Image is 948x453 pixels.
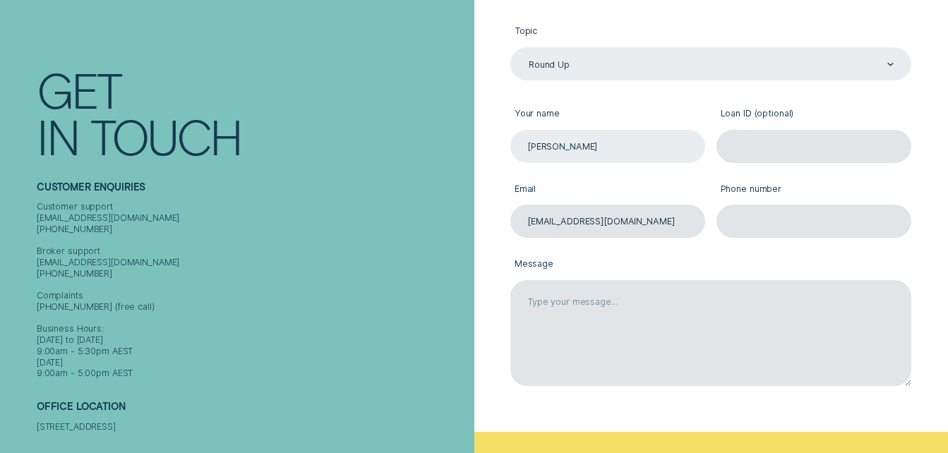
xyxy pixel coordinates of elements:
[716,99,911,130] label: Loan ID (optional)
[37,66,121,113] div: Get
[37,201,469,379] div: Customer support [EMAIL_ADDRESS][DOMAIN_NAME] [PHONE_NUMBER] Broker support [EMAIL_ADDRESS][DOMAI...
[37,421,469,433] div: [STREET_ADDRESS]
[510,17,911,47] label: Topic
[510,99,705,130] label: Your name
[529,59,570,71] div: Round Up
[510,249,911,279] label: Message
[37,66,469,159] h1: Get In Touch
[90,113,241,159] div: Touch
[510,174,705,205] label: Email
[37,181,469,201] h2: Customer Enquiries
[37,113,79,159] div: In
[37,401,469,421] h2: Office Location
[716,174,911,205] label: Phone number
